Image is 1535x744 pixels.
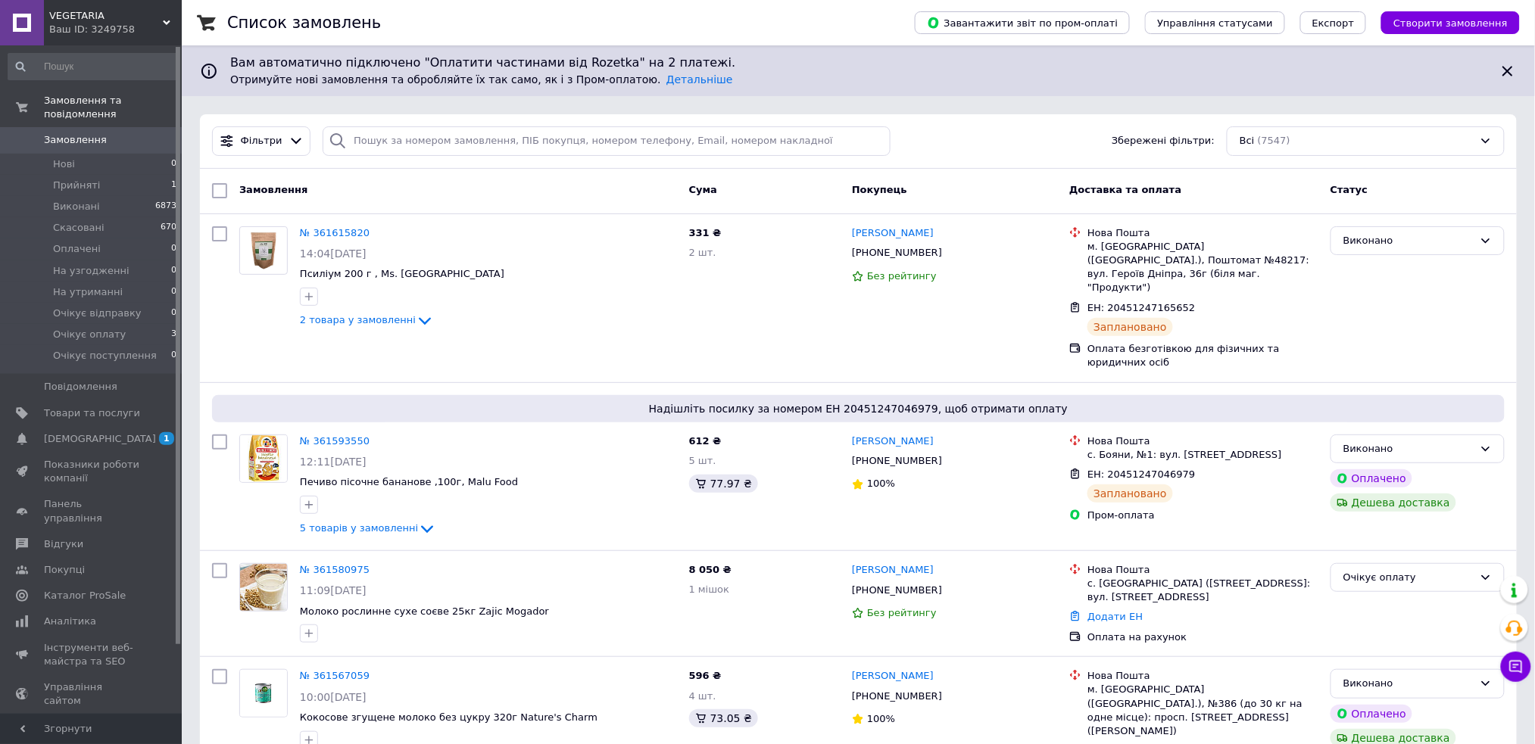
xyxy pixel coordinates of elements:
[689,475,758,493] div: 77.97 ₴
[1087,302,1195,313] span: ЕН: 20451247165652
[1343,233,1474,249] div: Виконано
[689,227,722,238] span: 331 ₴
[689,247,716,258] span: 2 шт.
[300,605,549,617] a: Молоко рослинне сухе соєве 25кг Zajic Mogador
[44,537,83,551] span: Відгуки
[44,458,140,485] span: Показники роботи компанії
[53,349,157,363] span: Очікує поступлення
[300,227,370,238] a: № 361615820
[849,451,945,471] div: [PHONE_NUMBER]
[300,314,434,325] a: 2 товара у замовленні
[161,221,176,235] span: 670
[1157,17,1273,29] span: Управління статусами
[1393,17,1508,29] span: Створити замовлення
[240,670,287,717] img: Фото товару
[1331,493,1456,512] div: Дешева доставка
[49,23,182,36] div: Ваш ID: 3249758
[1069,184,1181,195] span: Доставка та оплата
[240,564,287,611] img: Фото товару
[852,184,907,195] span: Покупець
[53,200,100,213] span: Виконані
[1366,17,1520,28] a: Створити замовлення
[867,713,895,724] span: 100%
[689,455,716,466] span: 5 шт.
[1300,11,1367,34] button: Експорт
[53,328,126,341] span: Очікує оплату
[53,285,123,299] span: На утриманні
[300,476,518,487] a: Печиво пісочне бананове ,100г, Malu Food
[240,227,287,274] img: Фото товару
[1381,11,1520,34] button: Створити замовлення
[1087,630,1318,644] div: Оплата на рахунок
[915,11,1130,34] button: Завантажити звіт по пром-оплаті
[300,670,370,681] a: № 361567059
[53,242,101,256] span: Оплачені
[689,564,732,575] span: 8 050 ₴
[171,157,176,171] span: 0
[171,349,176,363] span: 0
[300,584,367,596] span: 11:09[DATE]
[218,401,1499,416] span: Надішліть посилку за номером ЕН 20451247046979, щоб отримати оплату
[1087,509,1318,522] div: Пром-оплата
[1331,184,1368,195] span: Статус
[239,669,288,718] a: Фото товару
[300,711,597,723] span: Кокосове згущене молоко без цукру 320г Nature's Charm
[44,406,140,420] span: Товари та послуги
[44,380,117,394] span: Повідомлення
[1331,469,1412,487] div: Оплачено
[1331,705,1412,723] div: Оплачено
[849,243,945,263] div: [PHONE_NUMBER]
[1112,134,1215,148] span: Збережені фільтри:
[852,563,934,577] a: [PERSON_NAME]
[867,270,937,282] span: Без рейтингу
[1087,226,1318,240] div: Нова Пошта
[155,200,176,213] span: 6873
[852,226,934,241] a: [PERSON_NAME]
[689,670,722,681] span: 596 ₴
[44,641,140,668] span: Інструменти веб-майстра та SEO
[44,133,107,147] span: Замовлення
[1087,611,1143,622] a: Додати ЕН
[689,584,730,595] span: 1 мішок
[1087,484,1173,503] div: Заплановано
[44,680,140,708] span: Управління сайтом
[171,242,176,256] span: 0
[1343,676,1474,692] div: Виконано
[241,134,282,148] span: Фільтри
[849,686,945,706] div: [PHONE_NUMBER]
[44,615,96,628] span: Аналітика
[1087,434,1318,448] div: Нова Пошта
[300,315,416,326] span: 2 товара у замовленні
[230,73,733,86] span: Отримуйте нові замовлення та обробляйте їх так само, як і з Пром-оплатою.
[867,607,937,618] span: Без рейтингу
[300,691,367,703] span: 10:00[DATE]
[323,126,891,156] input: Пошук за номером замовлення, ПІБ покупця, номером телефону, Email, номером накладної
[53,264,129,278] span: На узгодженні
[44,432,156,446] span: [DEMOGRAPHIC_DATA]
[300,268,504,279] span: Псиліум 200 г , Ms. [GEOGRAPHIC_DATA]
[300,435,370,447] a: № 361593550
[171,264,176,278] span: 0
[1087,469,1195,480] span: ЕН: 20451247046979
[1087,563,1318,577] div: Нова Пошта
[300,247,367,260] span: 14:04[DATE]
[8,53,178,80] input: Пошук
[689,184,717,195] span: Cума
[239,226,288,275] a: Фото товару
[1343,570,1474,586] div: Очікує оплату
[1087,669,1318,683] div: Нова Пошта
[171,328,176,341] span: 3
[867,478,895,489] span: 100%
[49,9,163,23] span: VEGETARIA
[240,435,287,482] img: Фото товару
[300,523,418,534] span: 5 товарів у замовленні
[927,16,1118,30] span: Завантажити звіт по пром-оплаті
[239,184,307,195] span: Замовлення
[666,73,733,86] a: Детальніше
[1087,342,1318,369] div: Оплата безготівкою для фізичних та юридичних осіб
[171,285,176,299] span: 0
[1501,652,1531,682] button: Чат з покупцем
[1258,135,1290,146] span: (7547)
